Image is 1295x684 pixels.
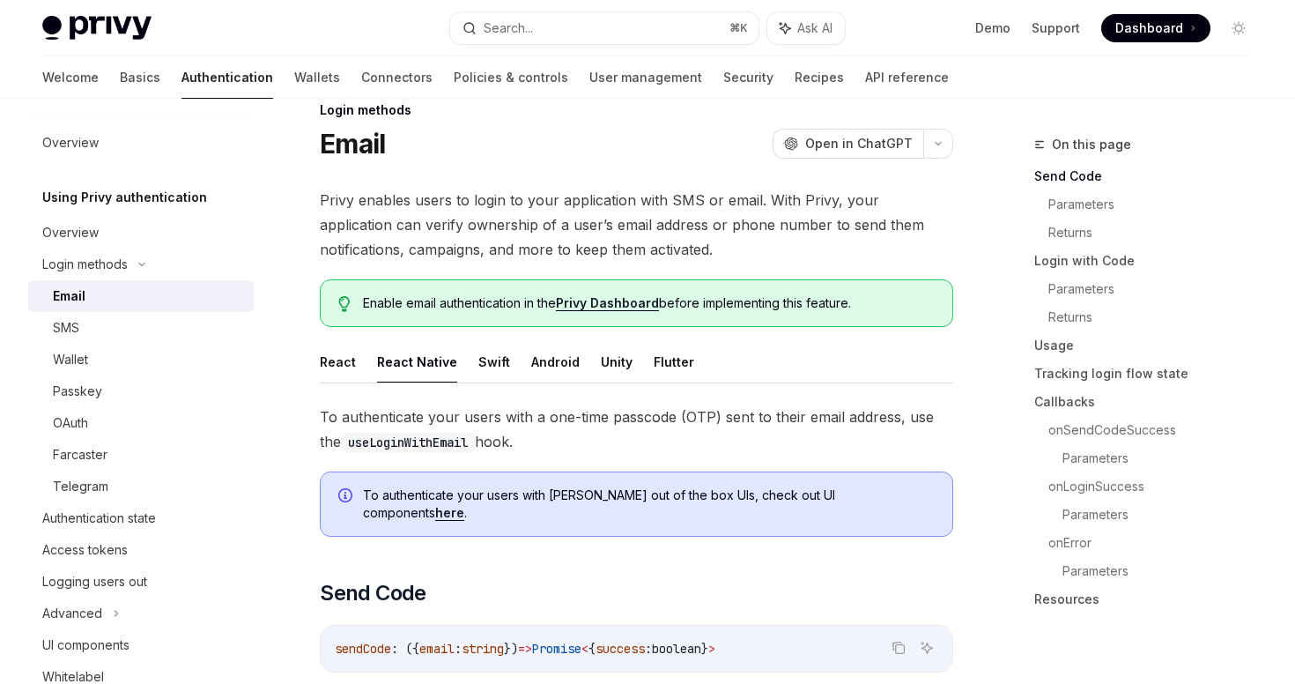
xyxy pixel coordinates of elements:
[773,129,923,159] button: Open in ChatGPT
[42,132,99,153] div: Overview
[377,341,457,383] button: React Native
[28,344,254,375] a: Wallet
[1048,416,1267,444] a: onSendCodeSuccess
[338,296,351,312] svg: Tip
[120,56,160,99] a: Basics
[795,56,844,99] a: Recipes
[320,101,953,119] div: Login methods
[975,19,1010,37] a: Demo
[28,127,254,159] a: Overview
[887,636,910,659] button: Copy the contents from the code block
[53,286,85,307] div: Email
[654,341,694,383] button: Flutter
[1062,501,1267,529] a: Parameters
[601,341,633,383] button: Unity
[701,641,708,657] span: }
[363,487,935,522] span: To authenticate your users with [PERSON_NAME] out of the box UIs, check out UI components .
[320,188,953,262] span: Privy enables users to login to your application with SMS or email. With Privy, your application ...
[181,56,273,99] a: Authentication
[28,629,254,661] a: UI components
[320,405,953,454] span: To authenticate your users with a one-time passcode (OTP) sent to their email address, use the hook.
[28,502,254,534] a: Authentication state
[865,56,949,99] a: API reference
[556,295,659,311] a: Privy Dashboard
[28,280,254,312] a: Email
[320,341,356,383] button: React
[28,534,254,566] a: Access tokens
[341,433,475,452] code: useLoginWithEmail
[652,641,701,657] span: boolean
[1034,360,1267,388] a: Tracking login flow state
[53,413,88,434] div: OAuth
[42,16,152,41] img: light logo
[28,217,254,249] a: Overview
[797,19,832,37] span: Ask AI
[588,641,596,657] span: {
[723,56,773,99] a: Security
[361,56,433,99] a: Connectors
[767,12,845,44] button: Ask AI
[419,641,455,657] span: email
[581,641,588,657] span: <
[1048,472,1267,501] a: onLoginSuccess
[1034,388,1267,416] a: Callbacks
[729,21,748,35] span: ⌘ K
[335,641,391,657] span: sendCode
[28,566,254,598] a: Logging users out
[1032,19,1080,37] a: Support
[805,135,913,152] span: Open in ChatGPT
[1101,14,1210,42] a: Dashboard
[1048,219,1267,247] a: Returns
[532,641,581,657] span: Promise
[53,349,88,370] div: Wallet
[53,381,102,402] div: Passkey
[53,317,79,338] div: SMS
[42,254,128,275] div: Login methods
[1048,303,1267,331] a: Returns
[915,636,938,659] button: Ask AI
[589,56,702,99] a: User management
[504,641,518,657] span: })
[1034,331,1267,360] a: Usage
[363,294,935,312] span: Enable email authentication in the before implementing this feature.
[320,579,426,607] span: Send Code
[1048,190,1267,219] a: Parameters
[1115,19,1183,37] span: Dashboard
[42,603,102,624] div: Advanced
[294,56,340,99] a: Wallets
[42,56,99,99] a: Welcome
[391,641,419,657] span: : ({
[42,222,99,243] div: Overview
[42,187,207,208] h5: Using Privy authentication
[53,444,107,465] div: Farcaster
[42,571,147,592] div: Logging users out
[1048,275,1267,303] a: Parameters
[708,641,715,657] span: >
[518,641,532,657] span: =>
[645,641,652,657] span: :
[1062,444,1267,472] a: Parameters
[454,56,568,99] a: Policies & controls
[1034,585,1267,613] a: Resources
[338,488,356,506] svg: Info
[1048,529,1267,557] a: onError
[455,641,462,657] span: :
[42,539,128,561] div: Access tokens
[42,635,129,656] div: UI components
[478,341,510,383] button: Swift
[1062,557,1267,585] a: Parameters
[484,18,533,39] div: Search...
[42,508,156,529] div: Authentication state
[28,375,254,407] a: Passkey
[28,439,254,471] a: Farcaster
[28,407,254,439] a: OAuth
[28,312,254,344] a: SMS
[435,505,464,521] a: here
[1034,247,1267,275] a: Login with Code
[596,641,645,657] span: success
[1225,14,1253,42] button: Toggle dark mode
[531,341,580,383] button: Android
[462,641,504,657] span: string
[450,12,758,44] button: Search...⌘K
[1034,162,1267,190] a: Send Code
